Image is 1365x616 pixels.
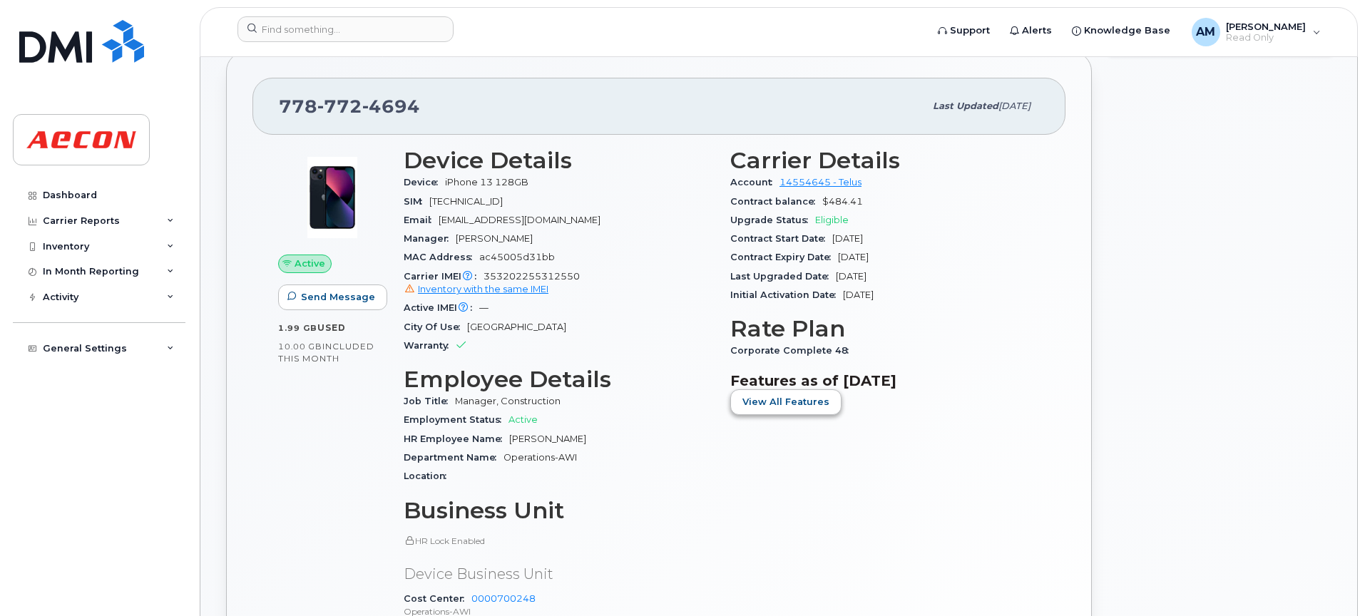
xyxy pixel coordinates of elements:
[815,215,849,225] span: Eligible
[278,323,317,333] span: 1.99 GB
[950,24,990,38] span: Support
[1182,18,1331,46] div: Anusan Mohanathas
[404,177,445,188] span: Device
[836,271,866,282] span: [DATE]
[445,177,528,188] span: iPhone 13 128GB
[928,16,1000,45] a: Support
[317,96,362,117] span: 772
[290,155,375,240] img: image20231002-3703462-1ig824h.jpeg
[404,340,456,351] span: Warranty
[404,215,439,225] span: Email
[404,284,548,294] a: Inventory with the same IMEI
[456,233,533,244] span: [PERSON_NAME]
[237,16,454,42] input: Find something...
[822,196,863,207] span: $484.41
[730,372,1040,389] h3: Features as of [DATE]
[503,452,577,463] span: Operations-AWI
[1000,16,1062,45] a: Alerts
[362,96,420,117] span: 4694
[404,535,713,547] p: HR Lock Enabled
[479,252,555,262] span: ac45005d31bb
[278,342,322,351] span: 10.00 GB
[1226,21,1306,32] span: [PERSON_NAME]
[295,257,325,270] span: Active
[467,322,566,332] span: [GEOGRAPHIC_DATA]
[832,233,863,244] span: [DATE]
[1196,24,1215,41] span: AM
[1062,16,1180,45] a: Knowledge Base
[404,414,508,425] span: Employment Status
[404,396,455,406] span: Job Title
[404,271,713,297] span: 353202255312550
[404,322,467,332] span: City Of Use
[404,366,713,392] h3: Employee Details
[404,564,713,585] p: Device Business Unit
[843,289,874,300] span: [DATE]
[404,271,484,282] span: Carrier IMEI
[404,196,429,207] span: SIM
[404,233,456,244] span: Manager
[479,302,489,313] span: —
[508,414,538,425] span: Active
[439,215,600,225] span: [EMAIL_ADDRESS][DOMAIN_NAME]
[429,196,503,207] span: [TECHNICAL_ID]
[730,177,779,188] span: Account
[730,233,832,244] span: Contract Start Date
[404,593,471,604] span: Cost Center
[1084,24,1170,38] span: Knowledge Base
[838,252,869,262] span: [DATE]
[471,593,536,604] a: 0000700248
[1226,32,1306,43] span: Read Only
[730,252,838,262] span: Contract Expiry Date
[404,471,454,481] span: Location
[730,148,1040,173] h3: Carrier Details
[455,396,561,406] span: Manager, Construction
[1022,24,1052,38] span: Alerts
[933,101,998,111] span: Last updated
[404,498,713,523] h3: Business Unit
[730,196,822,207] span: Contract balance
[404,433,509,444] span: HR Employee Name
[730,271,836,282] span: Last Upgraded Date
[279,96,420,117] span: 778
[404,252,479,262] span: MAC Address
[278,341,374,364] span: included this month
[730,316,1040,342] h3: Rate Plan
[998,101,1031,111] span: [DATE]
[742,395,829,409] span: View All Features
[730,289,843,300] span: Initial Activation Date
[404,452,503,463] span: Department Name
[730,215,815,225] span: Upgrade Status
[730,389,842,415] button: View All Features
[404,302,479,313] span: Active IMEI
[301,290,375,304] span: Send Message
[418,284,548,294] span: Inventory with the same IMEI
[779,177,862,188] a: 14554645 - Telus
[730,345,856,356] span: Corporate Complete 48
[317,322,346,333] span: used
[404,148,713,173] h3: Device Details
[509,433,586,444] span: [PERSON_NAME]
[278,284,387,310] button: Send Message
